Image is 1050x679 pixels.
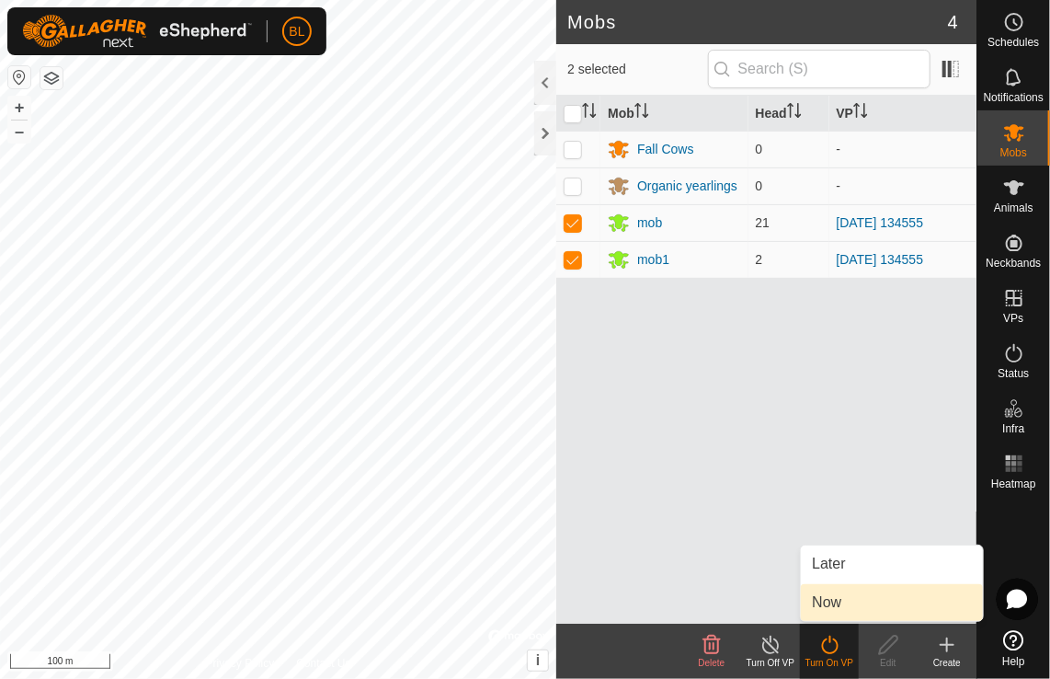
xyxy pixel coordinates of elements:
span: 2 selected [567,60,707,79]
th: Mob [600,96,748,132]
span: Notifications [984,92,1044,103]
input: Search (S) [708,50,930,88]
p-sorticon: Activate to sort [853,106,868,121]
p-sorticon: Activate to sort [582,106,597,121]
div: Turn On VP [800,656,859,670]
p-sorticon: Activate to sort [787,106,802,121]
span: 2 [756,252,763,267]
span: Now [812,592,841,614]
p-sorticon: Activate to sort [634,106,649,121]
li: Now [801,584,983,621]
button: – [8,121,30,143]
span: Neckbands [986,258,1041,269]
a: Contact Us [296,655,350,672]
span: BL [289,22,304,41]
span: Schedules [987,37,1039,48]
span: Heatmap [991,478,1036,489]
a: Privacy Policy [206,655,275,672]
span: Help [1002,656,1025,667]
button: Reset Map [8,66,30,88]
a: Help [977,623,1050,674]
span: Mobs [1000,147,1027,158]
th: VP [829,96,976,132]
h2: Mobs [567,11,948,33]
a: [DATE] 134555 [837,215,924,230]
span: Later [812,553,845,575]
span: Delete [699,658,725,668]
span: i [536,652,540,668]
div: Fall Cows [637,140,693,159]
span: Animals [994,202,1033,213]
div: mob [637,213,662,233]
span: Infra [1002,423,1024,434]
div: mob1 [637,250,669,270]
li: Later [801,546,983,582]
span: 21 [756,215,770,230]
span: 0 [756,178,763,193]
a: [DATE] 134555 [837,252,924,267]
div: Turn Off VP [741,656,800,670]
span: VPs [1003,313,1023,324]
button: Map Layers [40,67,63,89]
td: - [829,167,976,204]
img: Gallagher Logo [22,15,252,48]
div: Organic yearlings [637,177,737,196]
span: Status [998,368,1029,379]
div: Create [918,656,976,670]
div: Edit [859,656,918,670]
td: - [829,131,976,167]
th: Head [748,96,829,132]
button: + [8,97,30,119]
span: 0 [756,142,763,156]
button: i [528,650,548,671]
span: 4 [948,8,958,36]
